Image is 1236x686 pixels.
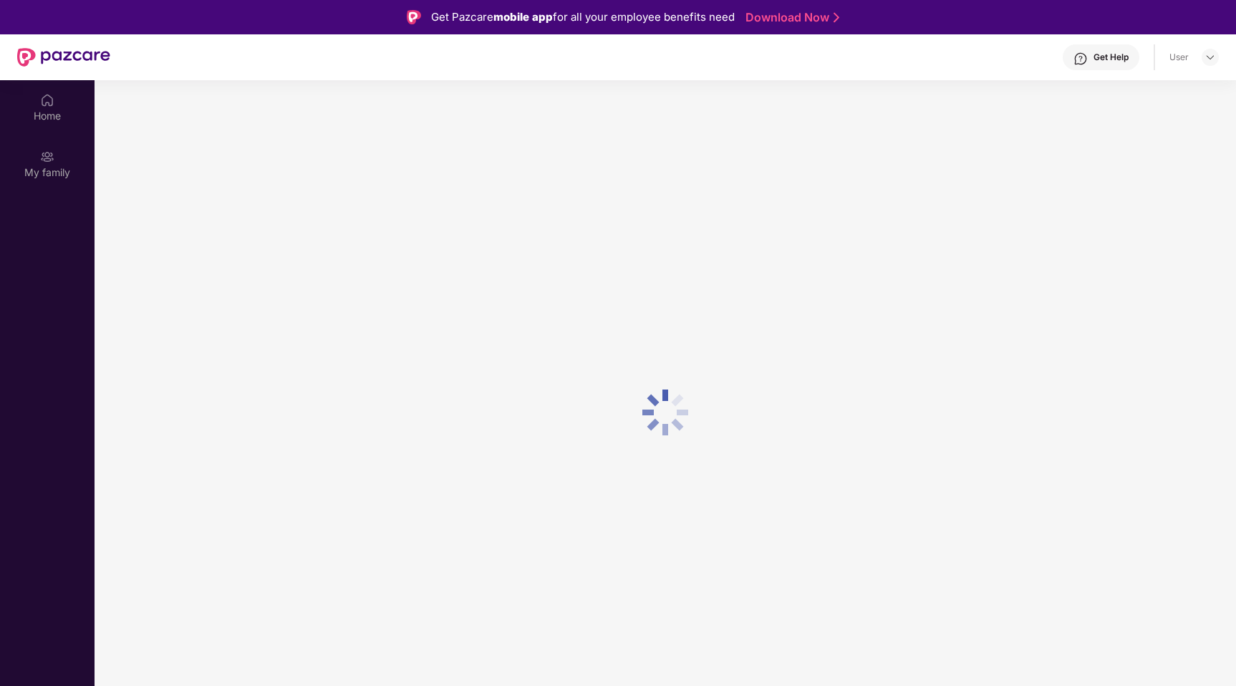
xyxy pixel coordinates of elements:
[431,9,735,26] div: Get Pazcare for all your employee benefits need
[1093,52,1129,63] div: Get Help
[407,10,421,24] img: Logo
[1169,52,1189,63] div: User
[1073,52,1088,66] img: svg+xml;base64,PHN2ZyBpZD0iSGVscC0zMngzMiIgeG1sbnM9Imh0dHA6Ly93d3cudzMub3JnLzIwMDAvc3ZnIiB3aWR0aD...
[493,10,553,24] strong: mobile app
[1204,52,1216,63] img: svg+xml;base64,PHN2ZyBpZD0iRHJvcGRvd24tMzJ4MzIiIHhtbG5zPSJodHRwOi8vd3d3LnczLm9yZy8yMDAwL3N2ZyIgd2...
[834,10,839,25] img: Stroke
[40,93,54,107] img: svg+xml;base64,PHN2ZyBpZD0iSG9tZSIgeG1sbnM9Imh0dHA6Ly93d3cudzMub3JnLzIwMDAvc3ZnIiB3aWR0aD0iMjAiIG...
[17,48,110,67] img: New Pazcare Logo
[745,10,835,25] a: Download Now
[40,150,54,164] img: svg+xml;base64,PHN2ZyB3aWR0aD0iMjAiIGhlaWdodD0iMjAiIHZpZXdCb3g9IjAgMCAyMCAyMCIgZmlsbD0ibm9uZSIgeG...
